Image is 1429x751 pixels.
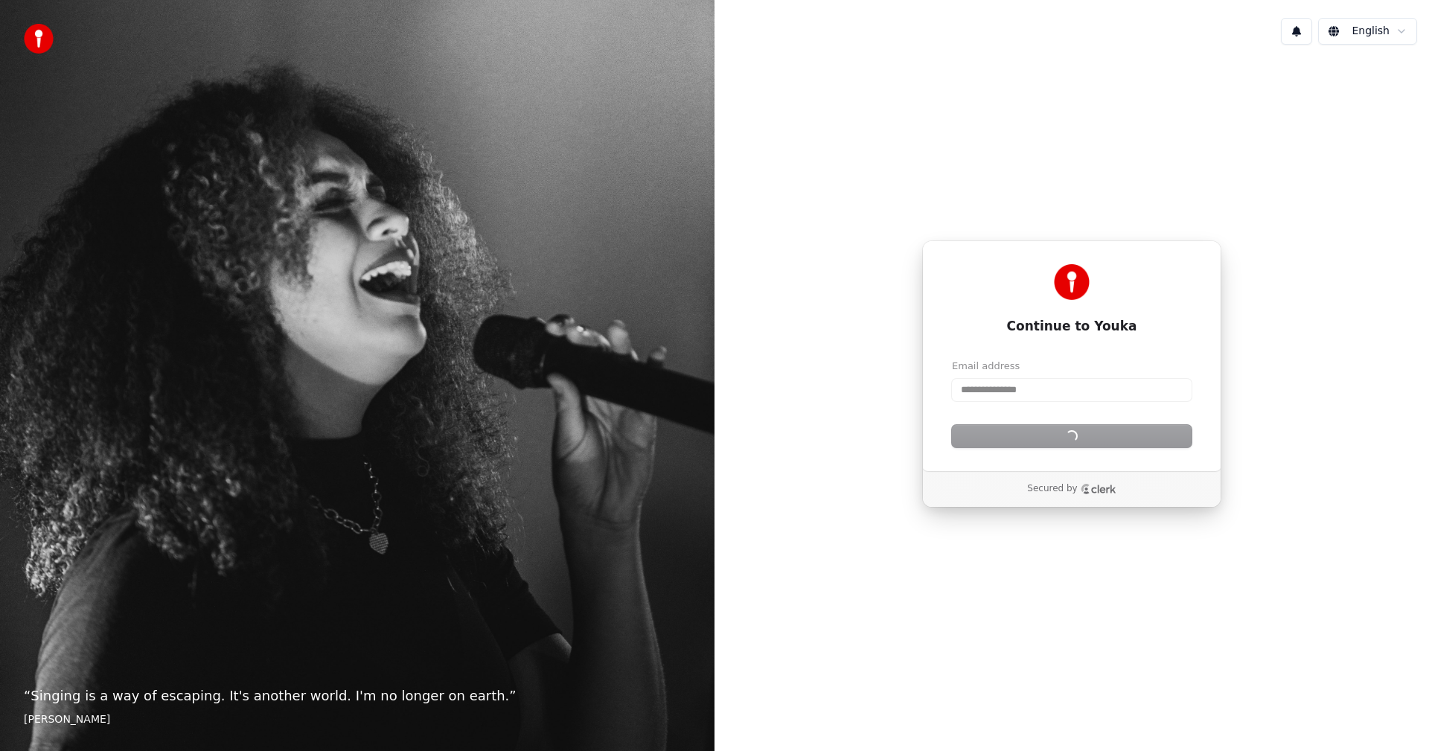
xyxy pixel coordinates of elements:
[952,318,1192,336] h1: Continue to Youka
[24,24,54,54] img: youka
[24,712,691,727] footer: [PERSON_NAME]
[1054,264,1090,300] img: Youka
[24,686,691,706] p: “ Singing is a way of escaping. It's another world. I'm no longer on earth. ”
[1027,483,1077,495] p: Secured by
[1081,484,1116,494] a: Clerk logo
